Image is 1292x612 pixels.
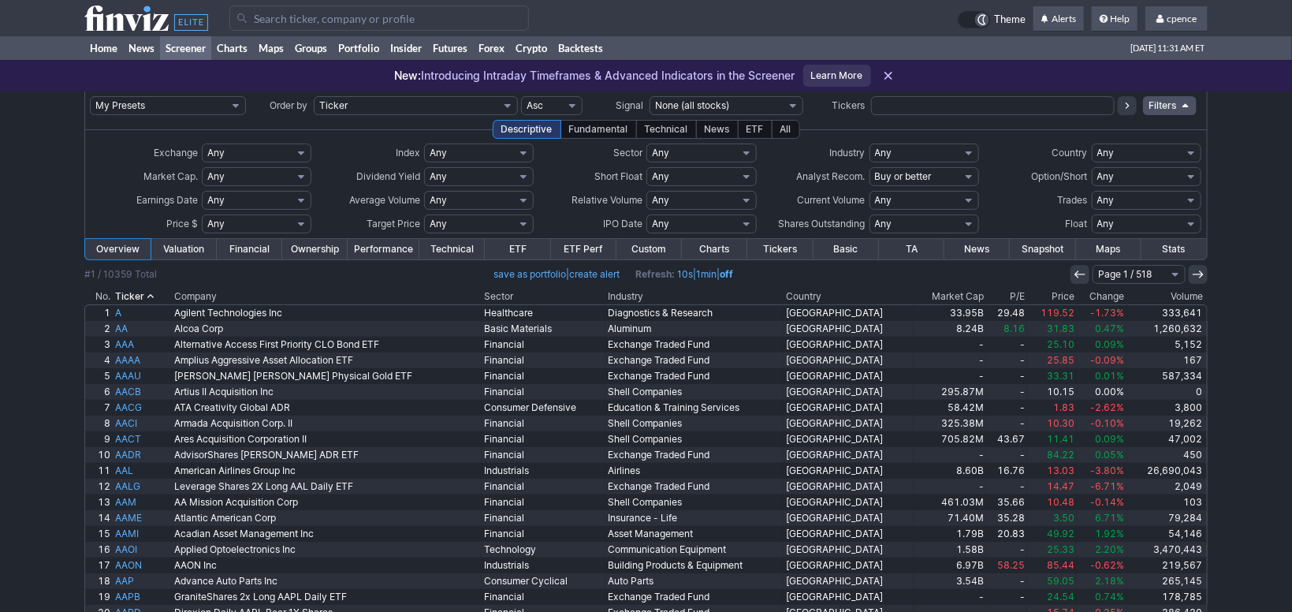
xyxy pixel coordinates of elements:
[1091,496,1125,508] span: -0.14%
[482,526,605,542] a: Financial
[1092,6,1137,32] a: Help
[678,268,694,280] a: 10s
[914,337,986,353] a: -
[482,558,605,573] a: Industrials
[85,384,113,400] a: 6
[1047,559,1074,571] span: 85.44
[986,368,1027,384] a: -
[172,526,482,542] a: Acadian Asset Management Inc
[986,589,1027,605] a: -
[1047,449,1074,461] span: 84.22
[1027,589,1077,605] a: 24.54
[636,120,697,139] div: Technical
[113,526,172,542] a: AAMI
[986,337,1027,353] a: -
[1027,573,1077,589] a: 59.05
[605,447,784,463] a: Exchange Traded Fund
[113,305,172,321] a: A
[720,268,734,280] a: off
[113,479,172,494] a: AALG
[172,400,482,416] a: ATA Creativity Global ADR
[1127,400,1207,416] a: 3,800
[85,510,113,526] a: 14
[1096,338,1125,350] span: 0.09%
[482,589,605,605] a: Financial
[85,558,113,573] a: 17
[1096,528,1125,539] span: 1.92%
[605,416,784,431] a: Shell Companies
[482,463,605,479] a: Industrials
[784,431,914,447] a: [GEOGRAPHIC_DATA]
[605,305,784,321] a: Diagnostics & Research
[419,239,485,259] a: Technical
[1127,526,1207,542] a: 54,146
[1077,337,1127,353] a: 0.09%
[1127,321,1207,337] a: 1,260,632
[616,239,682,259] a: Custom
[784,526,914,542] a: [GEOGRAPHIC_DATA]
[1077,542,1127,558] a: 2.20%
[1003,323,1025,334] span: 8.16
[1077,353,1127,368] a: -0.09%
[1053,512,1074,524] span: 3.50
[172,558,482,573] a: AAON Inc
[151,239,216,259] a: Valuation
[605,494,784,510] a: Shell Companies
[482,431,605,447] a: Financial
[1077,479,1127,494] a: -6.71%
[1047,496,1074,508] span: 10.48
[1091,401,1125,413] span: -2.62%
[1077,384,1127,400] a: 0.00%
[1027,558,1077,573] a: 85.44
[914,321,986,337] a: 8.24B
[482,400,605,416] a: Consumer Defensive
[1027,479,1077,494] a: 14.47
[1047,480,1074,492] span: 14.47
[1027,510,1077,526] a: 3.50
[986,416,1027,431] a: -
[1127,337,1207,353] a: 5,152
[211,36,253,60] a: Charts
[1127,416,1207,431] a: 19,262
[784,573,914,589] a: [GEOGRAPHIC_DATA]
[605,510,784,526] a: Insurance - Life
[803,65,871,87] a: Learn More
[85,305,113,321] a: 1
[1047,465,1074,476] span: 13.03
[482,321,605,337] a: Basic Materials
[1047,575,1074,587] span: 59.05
[229,6,529,31] input: Search
[482,305,605,321] a: Healthcare
[784,542,914,558] a: [GEOGRAPHIC_DATA]
[1096,433,1125,445] span: 0.09%
[1027,416,1077,431] a: 10.30
[784,400,914,416] a: [GEOGRAPHIC_DATA]
[1047,370,1074,382] span: 33.31
[1127,431,1207,447] a: 47,002
[473,36,510,60] a: Forex
[85,463,113,479] a: 11
[510,36,553,60] a: Crypto
[997,559,1025,571] span: 58.25
[289,36,333,60] a: Groups
[696,120,739,139] div: News
[160,36,211,60] a: Screener
[172,431,482,447] a: Ares Acquisition Corporation II
[1076,239,1141,259] a: Maps
[914,526,986,542] a: 1.79B
[986,447,1027,463] a: -
[1027,305,1077,321] a: 119.52
[570,268,620,280] a: create alert
[784,510,914,526] a: [GEOGRAPHIC_DATA]
[1077,494,1127,510] a: -0.14%
[482,447,605,463] a: Financial
[1027,400,1077,416] a: 1.83
[605,400,784,416] a: Education & Training Services
[1027,447,1077,463] a: 84.22
[1096,449,1125,461] span: 0.05%
[784,321,914,337] a: [GEOGRAPHIC_DATA]
[914,353,986,368] a: -
[1027,337,1077,353] a: 25.10
[123,36,160,60] a: News
[605,542,784,558] a: Communication Equipment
